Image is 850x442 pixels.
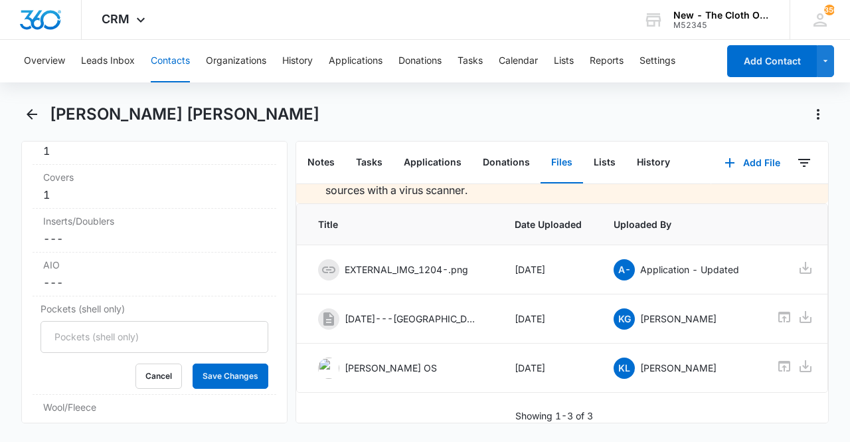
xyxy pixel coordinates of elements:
[43,417,266,433] dd: ---
[472,142,541,183] button: Donations
[626,142,681,183] button: History
[345,312,477,326] p: [DATE]---[GEOGRAPHIC_DATA][PERSON_NAME][GEOGRAPHIC_DATA]---9434636106194298243833.pdf
[206,40,266,82] button: Organizations
[43,187,266,203] div: 1
[794,152,815,173] button: Filters
[614,259,635,280] span: A-
[33,121,276,165] div: Fitteds1
[41,302,268,316] label: Pockets (shell only)
[541,142,583,183] button: Files
[499,294,598,344] td: [DATE]
[458,40,483,82] button: Tasks
[24,40,65,82] button: Overview
[329,40,382,82] button: Applications
[297,142,345,183] button: Notes
[515,217,582,231] span: Date Uploaded
[711,147,794,179] button: Add File
[398,40,442,82] button: Donations
[50,104,319,124] h1: [PERSON_NAME] [PERSON_NAME]
[282,40,313,82] button: History
[590,40,624,82] button: Reports
[33,209,276,253] div: Inserts/Doublers---
[43,143,266,159] div: 1
[673,21,770,30] div: account id
[499,40,538,82] button: Calendar
[345,263,468,276] p: EXTERNAL_IMG_1204-.png
[583,142,626,183] button: Lists
[824,5,835,15] span: 350
[43,231,266,247] dd: ---
[81,40,135,82] button: Leads Inbox
[614,308,635,330] span: KG
[824,5,835,15] div: notifications count
[21,104,42,125] button: Back
[345,142,393,183] button: Tasks
[640,312,717,326] p: [PERSON_NAME]
[727,45,817,77] button: Add Contact
[43,275,266,290] dd: ---
[193,364,268,389] button: Save Changes
[393,142,472,183] button: Applications
[43,258,266,272] label: AIO
[41,321,268,353] input: Pockets (shell only)
[102,12,129,26] span: CRM
[499,344,598,393] td: [DATE]
[43,400,266,414] label: Wool/Fleece
[43,214,266,228] label: Inserts/Doublers
[43,170,266,184] label: Covers
[33,395,276,439] div: Wool/Fleece---
[807,104,829,125] button: Actions
[135,364,182,389] button: Cancel
[151,40,190,82] button: Contacts
[515,409,593,423] p: Showing 1-3 of 3
[554,40,574,82] button: Lists
[614,358,635,379] span: KL
[33,253,276,296] div: AIO---
[640,263,739,276] p: Application - Updated
[673,10,770,21] div: account name
[318,217,483,231] span: Title
[639,40,675,82] button: Settings
[33,165,276,209] div: Covers1
[640,361,717,375] p: [PERSON_NAME]
[614,217,744,231] span: Uploaded By
[345,361,437,375] p: [PERSON_NAME] OS
[499,245,598,294] td: [DATE]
